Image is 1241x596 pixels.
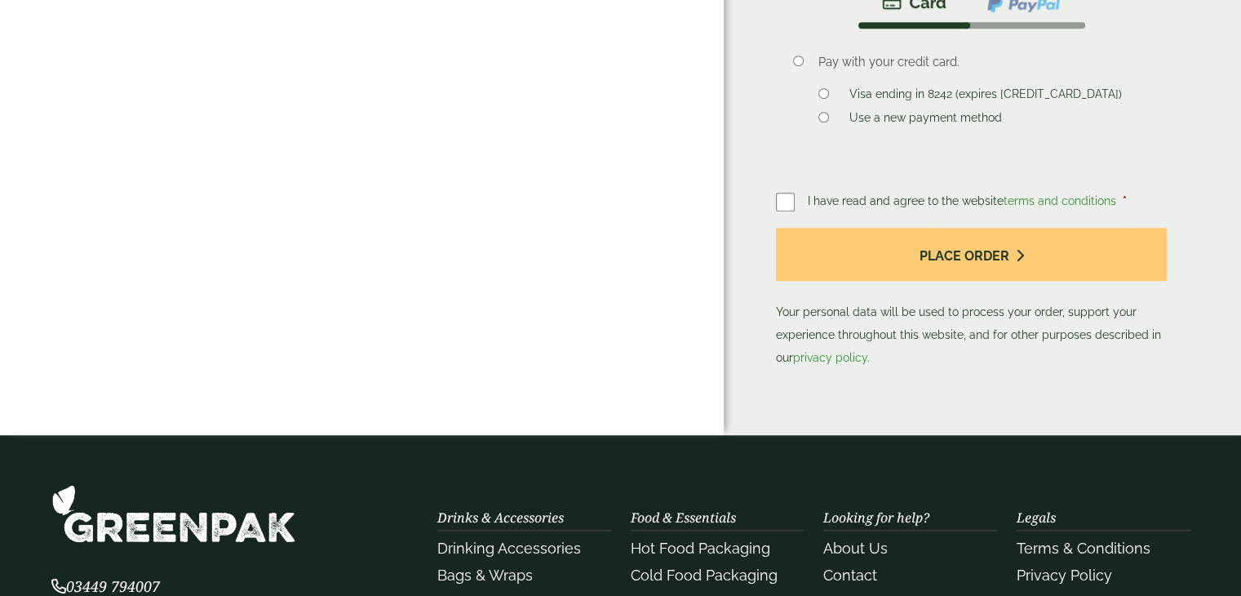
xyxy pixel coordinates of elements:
[1004,194,1116,207] a: terms and conditions
[631,540,770,557] a: Hot Food Packaging
[843,87,1128,105] label: Visa ending in 8242 (expires [CREDIT_CARD_DATA])
[823,567,877,584] a: Contact
[843,111,1008,129] label: Use a new payment method
[808,194,1119,207] span: I have read and agree to the website
[823,540,888,557] a: About Us
[437,540,581,557] a: Drinking Accessories
[776,228,1167,369] p: Your personal data will be used to process your order, support your experience throughout this we...
[51,576,160,596] span: 03449 794007
[437,567,533,584] a: Bags & Wraps
[793,351,867,364] a: privacy policy
[1123,194,1127,207] abbr: required
[631,567,778,584] a: Cold Food Packaging
[51,580,160,595] a: 03449 794007
[1017,567,1112,584] a: Privacy Policy
[776,228,1167,281] button: Place order
[818,53,1141,71] p: Pay with your credit card.
[1017,540,1150,557] a: Terms & Conditions
[51,484,296,544] img: GreenPak Supplies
